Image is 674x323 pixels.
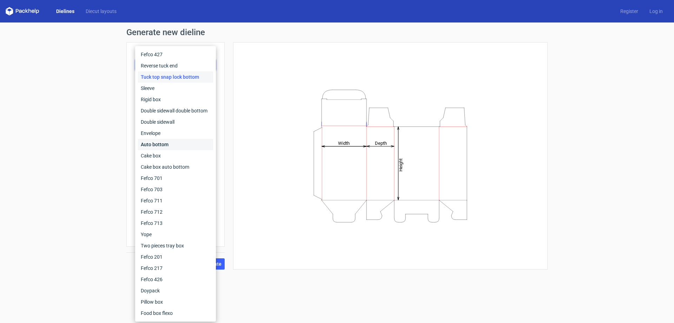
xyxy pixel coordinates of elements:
[138,139,213,150] div: Auto bottom
[138,150,213,161] div: Cake box
[138,71,213,83] div: Tuck top snap lock bottom
[138,229,213,240] div: Yope
[138,105,213,116] div: Double sidewall double bottom
[138,60,213,71] div: Reverse tuck end
[138,308,213,319] div: Food box flexo
[138,195,213,206] div: Fefco 711
[126,28,548,37] h1: Generate new dieline
[138,206,213,218] div: Fefco 712
[138,83,213,94] div: Sleeve
[138,173,213,184] div: Fefco 701
[138,251,213,263] div: Fefco 201
[138,94,213,105] div: Rigid box
[80,8,122,15] a: Diecut layouts
[138,263,213,274] div: Fefco 217
[138,274,213,285] div: Fefco 426
[644,8,668,15] a: Log in
[338,140,350,146] tspan: Width
[398,158,403,171] tspan: Height
[51,8,80,15] a: Dielines
[138,184,213,195] div: Fefco 703
[138,49,213,60] div: Fefco 427
[138,116,213,128] div: Double sidewall
[375,140,387,146] tspan: Depth
[138,161,213,173] div: Cake box auto bottom
[138,240,213,251] div: Two pieces tray box
[615,8,644,15] a: Register
[138,218,213,229] div: Fefco 713
[138,296,213,308] div: Pillow box
[138,285,213,296] div: Doypack
[138,128,213,139] div: Envelope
